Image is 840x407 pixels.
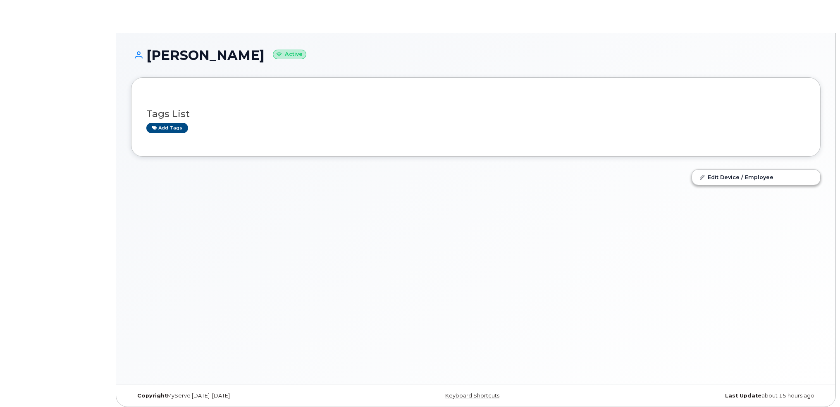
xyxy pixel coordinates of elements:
[146,109,805,119] h3: Tags List
[137,393,167,399] strong: Copyright
[146,123,188,133] a: Add tags
[591,393,821,399] div: about 15 hours ago
[692,170,820,184] a: Edit Device / Employee
[725,393,761,399] strong: Last Update
[445,393,499,399] a: Keyboard Shortcuts
[131,393,361,399] div: MyServe [DATE]–[DATE]
[273,50,306,59] small: Active
[131,48,821,62] h1: [PERSON_NAME]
